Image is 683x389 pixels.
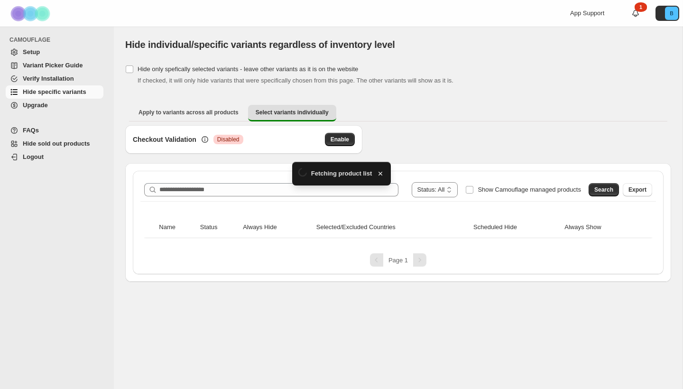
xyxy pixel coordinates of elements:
[23,62,83,69] span: Variant Picker Guide
[6,124,103,137] a: FAQs
[311,169,372,178] span: Fetching product list
[331,136,349,143] span: Enable
[478,186,581,193] span: Show Camouflage managed products
[138,77,453,84] span: If checked, it will only hide variants that were specifically chosen from this page. The other va...
[248,105,336,121] button: Select variants individually
[23,153,44,160] span: Logout
[594,186,613,194] span: Search
[23,75,74,82] span: Verify Installation
[655,6,679,21] button: Avatar with initials B
[628,186,646,194] span: Export
[23,102,48,109] span: Upgrade
[6,137,103,150] a: Hide sold out products
[570,9,604,17] span: App Support
[635,2,647,12] div: 1
[589,183,619,196] button: Search
[125,125,671,282] div: Select variants individually
[133,135,196,144] h3: Checkout Validation
[6,85,103,99] a: Hide specific variants
[6,46,103,59] a: Setup
[6,59,103,72] a: Variant Picker Guide
[23,127,39,134] span: FAQs
[9,36,107,44] span: CAMOUFLAGE
[471,217,562,238] th: Scheduled Hide
[131,105,246,120] button: Apply to variants across all products
[197,217,240,238] th: Status
[6,150,103,164] a: Logout
[8,0,55,27] img: Camouflage
[623,183,652,196] button: Export
[23,48,40,56] span: Setup
[256,109,329,116] span: Select variants individually
[325,133,355,146] button: Enable
[670,10,673,16] text: B
[125,39,395,50] span: Hide individual/specific variants regardless of inventory level
[6,99,103,112] a: Upgrade
[665,7,678,20] span: Avatar with initials B
[314,217,471,238] th: Selected/Excluded Countries
[217,136,240,143] span: Disabled
[138,65,358,73] span: Hide only spefically selected variants - leave other variants as it is on the website
[631,9,640,18] a: 1
[156,217,197,238] th: Name
[562,217,640,238] th: Always Show
[140,253,656,267] nav: Pagination
[23,88,86,95] span: Hide specific variants
[388,257,408,264] span: Page 1
[6,72,103,85] a: Verify Installation
[240,217,314,238] th: Always Hide
[138,109,239,116] span: Apply to variants across all products
[23,140,90,147] span: Hide sold out products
